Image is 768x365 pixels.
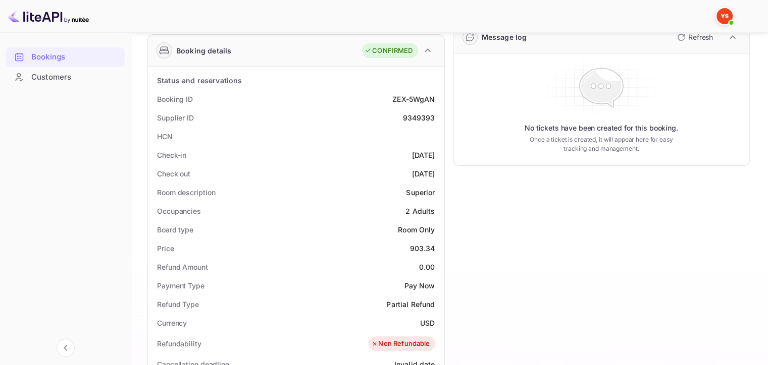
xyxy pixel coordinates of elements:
[371,339,430,349] div: Non Refundable
[6,47,125,66] a: Bookings
[402,112,435,123] div: 9349393
[157,299,199,310] div: Refund Type
[404,280,435,291] div: Pay Now
[157,150,186,160] div: Check-in
[157,112,194,123] div: Supplier ID
[157,338,201,349] div: Refundability
[31,72,120,83] div: Customers
[157,187,215,198] div: Room description
[31,51,120,63] div: Bookings
[525,123,678,133] p: No tickets have been created for this booking.
[410,243,435,254] div: 903.34
[392,94,435,104] div: ZEX-5WgAN
[6,68,125,87] div: Customers
[482,32,527,42] div: Message log
[412,150,435,160] div: [DATE]
[716,8,733,24] img: Yandex Support
[386,299,435,310] div: Partial Refund
[157,206,201,216] div: Occupancies
[157,280,204,291] div: Payment Type
[522,135,681,153] p: Once a ticket is created, it will appear here for easy tracking and management.
[157,168,190,179] div: Check out
[57,339,75,357] button: Collapse navigation
[176,45,231,56] div: Booking details
[157,131,173,142] div: HCN
[406,187,435,198] div: Superior
[157,262,208,272] div: Refund Amount
[8,8,89,24] img: LiteAPI logo
[419,262,435,272] div: 0.00
[157,224,193,235] div: Board type
[365,46,413,56] div: CONFIRMED
[157,94,193,104] div: Booking ID
[6,68,125,86] a: Customers
[6,47,125,67] div: Bookings
[398,224,435,235] div: Room Only
[412,168,435,179] div: [DATE]
[405,206,435,216] div: 2 Adults
[157,75,242,86] div: Status and reservations
[671,29,717,45] button: Refresh
[157,318,187,328] div: Currency
[420,318,435,328] div: USD
[688,32,713,42] p: Refresh
[157,243,174,254] div: Price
